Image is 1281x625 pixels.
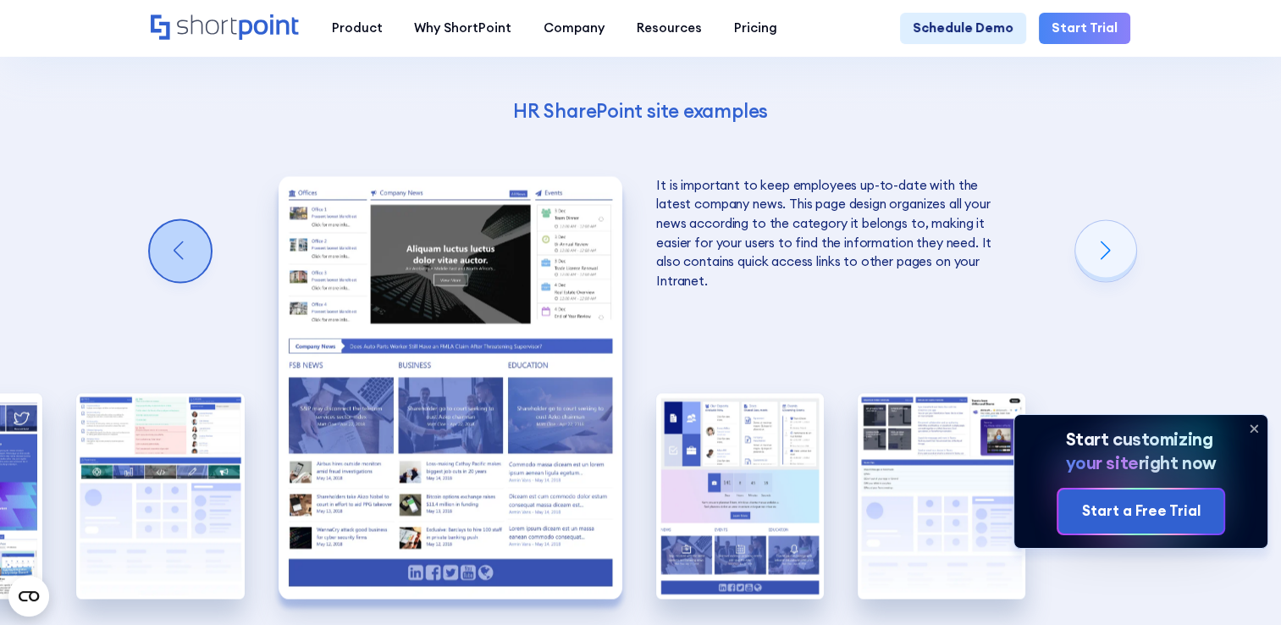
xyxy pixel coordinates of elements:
div: Resources [637,19,702,38]
img: HR SharePoint site example for documents [656,393,824,599]
img: SharePoint Communication site example for news [279,176,623,600]
h4: HR SharePoint site examples [280,98,1001,123]
a: Schedule Demo [900,13,1026,45]
div: Why ShortPoint [414,19,511,38]
img: Internal SharePoint site example for company policy [76,393,244,599]
div: 4 / 5 [656,393,824,599]
div: Product [331,19,382,38]
a: Start Trial [1039,13,1130,45]
a: Pricing [718,13,793,45]
div: 2 / 5 [76,393,244,599]
a: Company [527,13,621,45]
iframe: Chat Widget [1196,544,1281,625]
div: 3 / 5 [279,176,623,600]
div: Pricing [734,19,777,38]
div: Next slide [1075,220,1136,281]
a: Home [151,14,300,41]
div: 5 / 5 [858,393,1025,599]
img: Internal SharePoint site example for knowledge base [858,393,1025,599]
button: Open CMP widget [8,576,49,617]
div: Start a Free Trial [1082,501,1201,523]
div: Company [544,19,605,38]
a: Product [316,13,399,45]
a: Start a Free Trial [1058,489,1223,534]
div: Widget chat [1196,544,1281,625]
a: Why ShortPoint [398,13,527,45]
p: It is important to keep employees up-to-date with the latest company news. This page design organ... [656,176,1001,291]
div: Previous slide [150,220,211,281]
a: Resources [621,13,718,45]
